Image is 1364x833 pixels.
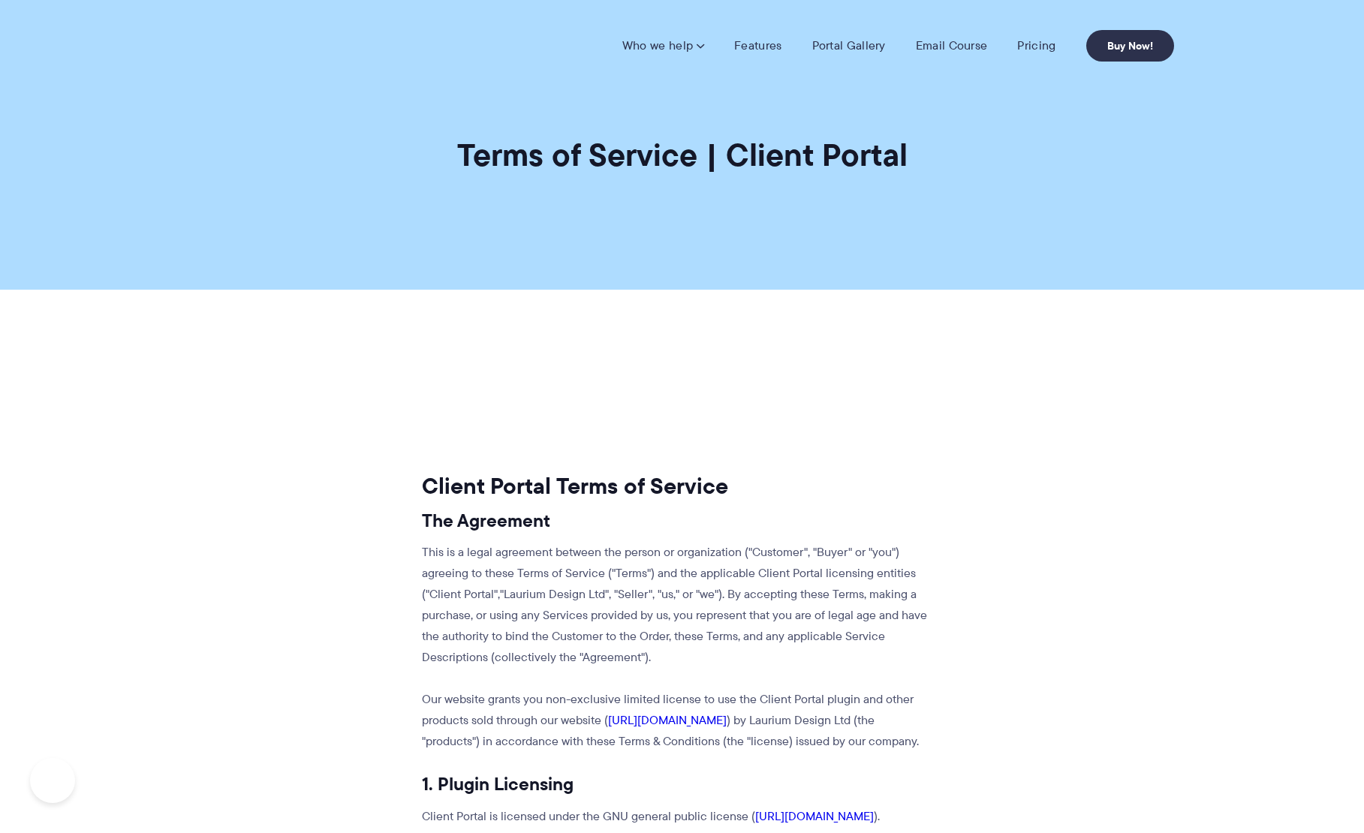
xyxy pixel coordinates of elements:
h3: The Agreement [422,510,933,532]
p: Client Portal is licensed under the GNU general public license ( ). [422,806,933,827]
h3: 1. Plugin Licensing [422,773,933,795]
a: Who we help [622,38,704,53]
a: Pricing [1017,38,1055,53]
p: This is a legal agreement between the person or organization ("Customer", "Buyer" or "you") agree... [422,542,933,668]
iframe: Toggle Customer Support [30,758,75,803]
a: Buy Now! [1086,30,1174,62]
a: [URL][DOMAIN_NAME] [755,807,874,825]
a: Features [734,38,781,53]
a: Email Course [916,38,988,53]
h1: Terms of Service | Client Portal [457,135,908,175]
p: Our website grants you non-exclusive limited license to use the Client Portal plugin and other pr... [422,689,933,752]
h2: Client Portal Terms of Service [422,472,933,501]
a: [URL][DOMAIN_NAME] [608,711,727,729]
a: Portal Gallery [812,38,886,53]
